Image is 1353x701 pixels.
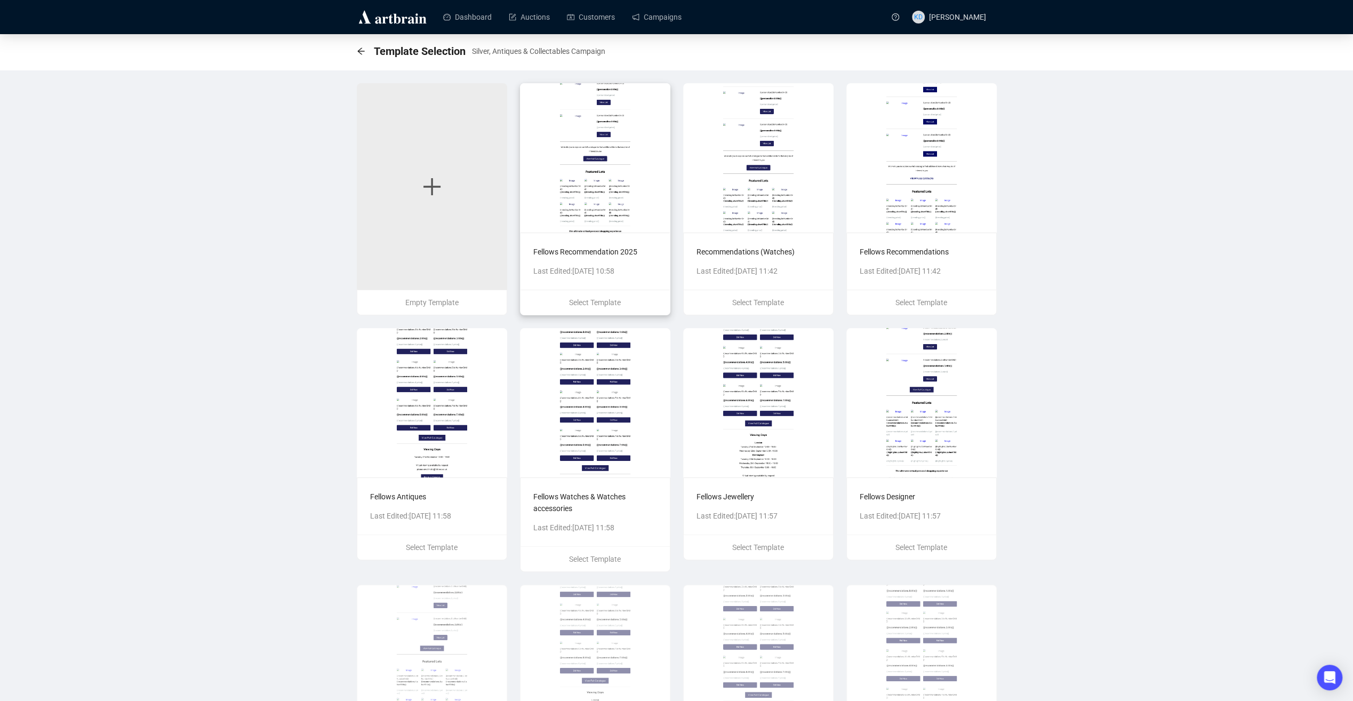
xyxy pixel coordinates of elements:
p: Last Edited: [DATE] 10:58 [533,265,657,277]
span: KD [914,12,923,22]
img: 604f4d5afc8f758358ac9769 [846,328,997,477]
span: Select Template [569,555,621,563]
p: Fellows Designer [860,491,983,503]
span: arrow-left [357,47,365,55]
span: Select Template [406,543,458,552]
span: Select Template [569,298,621,307]
img: logo [357,9,428,26]
div: back [357,47,365,56]
span: Empty Template [405,298,459,307]
span: Template Selection [374,43,466,60]
span: Select Template [895,298,947,307]
p: Fellows Jewellery [696,491,820,503]
span: Select Template [732,298,784,307]
img: 6148618366643b5054f62fe0 [520,328,670,477]
span: question-circle [892,13,899,21]
img: 677e5a562ce52b1cc67e02bd [520,83,670,233]
div: Open Intercom Messenger [1317,665,1342,690]
img: 6044c02cfc8f758358881f8e [846,83,997,233]
img: 6044c02cfc8f758358881f8b [683,83,834,233]
p: Fellows Recommendations [860,246,983,258]
span: Select Template [732,543,784,552]
p: Last Edited: [DATE] 11:42 [860,265,983,277]
a: Customers [567,3,615,31]
img: 6148618366643b5054f62fe2 [357,328,507,477]
span: Select Template [895,543,947,552]
span: [PERSON_NAME] [929,13,986,21]
p: Recommendations (Watches) [696,246,820,258]
a: Campaigns [632,3,682,31]
img: 604f4d5afc8f758358ac976c [683,328,834,477]
p: Fellows Recommendation 2025 [533,246,657,258]
span: plus [421,176,443,197]
p: Fellows Watches & Watches accessories [533,491,657,514]
a: Dashboard [443,3,492,31]
p: Last Edited: [DATE] 11:42 [696,265,820,277]
p: Last Edited: [DATE] 11:58 [533,522,657,533]
p: Last Edited: [DATE] 11:57 [860,510,983,522]
p: Fellows Antiques [370,491,494,503]
p: Last Edited: [DATE] 11:57 [696,510,820,522]
a: Auctions [509,3,550,31]
p: Last Edited: [DATE] 11:58 [370,510,494,522]
span: Silver, Antiques & Collectables Campaign [472,45,605,57]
